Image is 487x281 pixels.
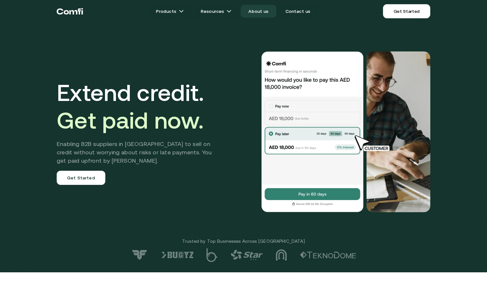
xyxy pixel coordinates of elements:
[57,107,204,133] span: Get paid now.
[350,134,397,152] img: cursor
[148,5,192,18] a: Productsarrow icons
[57,171,105,185] a: Get Started
[131,249,148,260] img: logo-7
[367,51,430,212] img: Would you like to pay this AED 18,000.00 invoice?
[383,4,430,18] a: Get Started
[161,251,194,258] img: logo-6
[57,140,221,165] h2: Enabling B2B suppliers in [GEOGRAPHIC_DATA] to sell on credit without worrying about risks or lat...
[300,251,356,258] img: logo-2
[57,79,221,134] h1: Extend credit.
[179,9,184,14] img: arrow icons
[206,248,218,262] img: logo-5
[276,249,287,261] img: logo-3
[278,5,318,18] a: Contact us
[241,5,276,18] a: About us
[57,2,83,21] a: Return to the top of the Comfi home page
[231,250,263,260] img: logo-4
[226,9,232,14] img: arrow icons
[193,5,239,18] a: Resourcesarrow icons
[261,51,364,212] img: Would you like to pay this AED 18,000.00 invoice?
